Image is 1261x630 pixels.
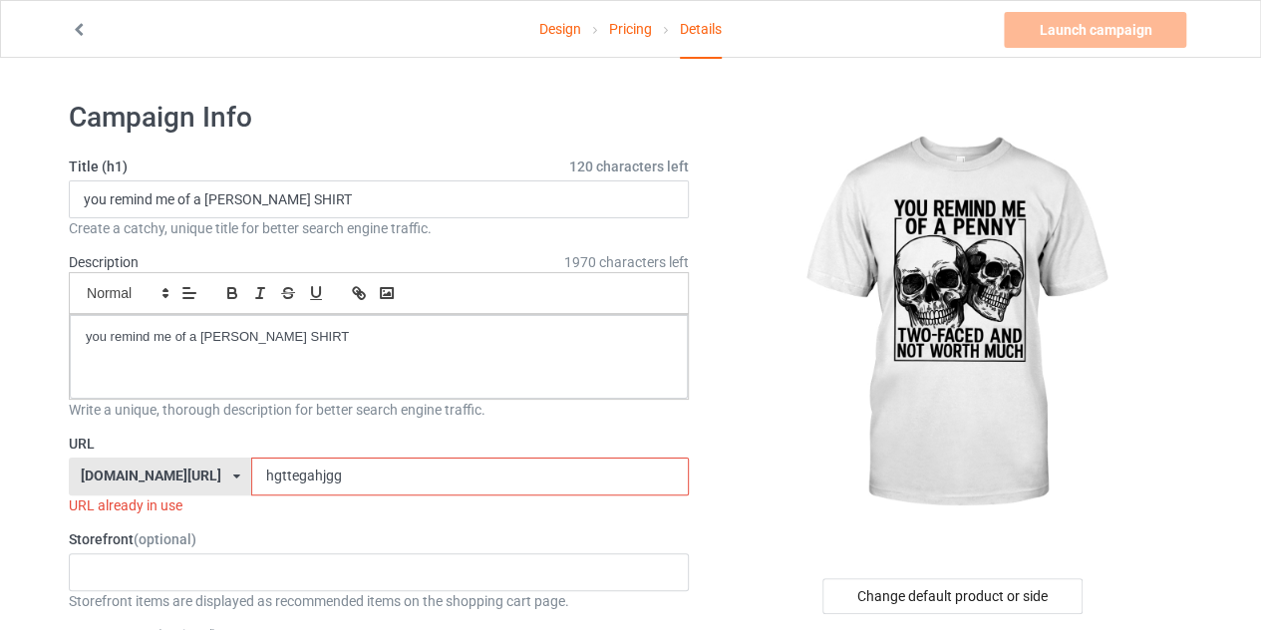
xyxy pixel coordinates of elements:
[564,252,689,272] span: 1970 characters left
[69,254,139,270] label: Description
[69,400,689,420] div: Write a unique, thorough description for better search engine traffic.
[69,529,689,549] label: Storefront
[86,328,672,347] p: you remind me of a [PERSON_NAME] SHIRT
[69,591,689,611] div: Storefront items are displayed as recommended items on the shopping cart page.
[81,469,221,482] div: [DOMAIN_NAME][URL]
[69,434,689,454] label: URL
[569,157,689,176] span: 120 characters left
[539,1,581,57] a: Design
[134,531,196,547] span: (optional)
[69,100,689,136] h1: Campaign Info
[609,1,652,57] a: Pricing
[69,218,689,238] div: Create a catchy, unique title for better search engine traffic.
[69,495,689,515] div: URL already in use
[680,1,722,59] div: Details
[69,157,689,176] label: Title (h1)
[822,578,1083,614] div: Change default product or side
